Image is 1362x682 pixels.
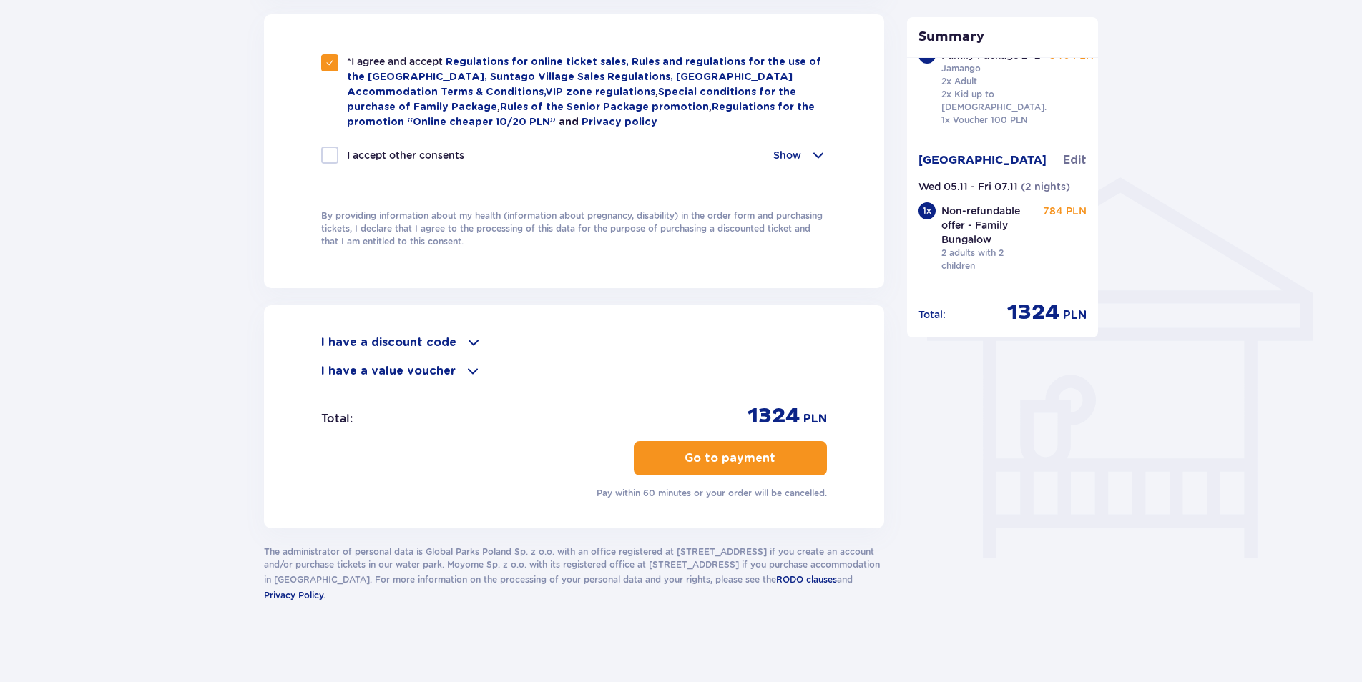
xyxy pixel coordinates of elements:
[941,62,981,75] p: Jamango
[264,545,884,603] p: The administrator of personal data is Global Parks Poland Sp. z o.o. with an office registered at...
[347,54,827,129] p: , , ,
[748,402,800,430] span: 1324
[1063,307,1087,323] span: PLN
[446,57,632,67] a: Regulations for online ticket sales,
[582,117,657,127] a: Privacy policy
[321,209,827,248] p: By providing information about my health (information about pregnancy, disability) in the order f...
[490,72,676,82] a: Suntago Village Sales Regulations,
[321,411,353,427] p: Total :
[1043,204,1087,218] p: 784 PLN
[634,441,827,475] button: Go to payment
[941,75,1047,127] p: 2x Adult 2x Kid up to [DEMOGRAPHIC_DATA]. 1x Voucher 100 PLN
[559,117,582,127] span: and
[941,247,1040,272] p: 2 adults with 2 children
[1007,299,1060,326] span: 1324
[918,202,936,219] div: 1 x
[685,450,775,466] p: Go to payment
[545,87,655,97] a: VIP zone regulations
[597,487,827,500] p: Pay within 60 minutes or your order will be cancelled.
[321,335,456,350] p: I have a discount code
[907,29,1099,46] p: Summary
[321,363,456,379] p: I have a value voucher
[773,148,801,162] p: Show
[264,587,325,603] a: Privacy Policy.
[776,571,837,587] a: RODO clauses
[500,102,709,112] a: Rules of the Senior Package promotion
[264,590,325,601] span: Privacy Policy.
[941,204,1040,247] p: Non-refundable offer - Family Bungalow
[918,179,1018,194] p: Wed 05.11 - Fri 07.11
[803,411,827,427] span: PLN
[347,148,464,162] p: I accept other consents
[776,574,837,585] span: RODO clauses
[918,307,946,322] p: Total :
[1063,152,1087,168] span: Edit
[918,152,1047,168] p: [GEOGRAPHIC_DATA]
[347,56,446,67] span: *I agree and accept
[1021,179,1070,194] p: ( 2 nights )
